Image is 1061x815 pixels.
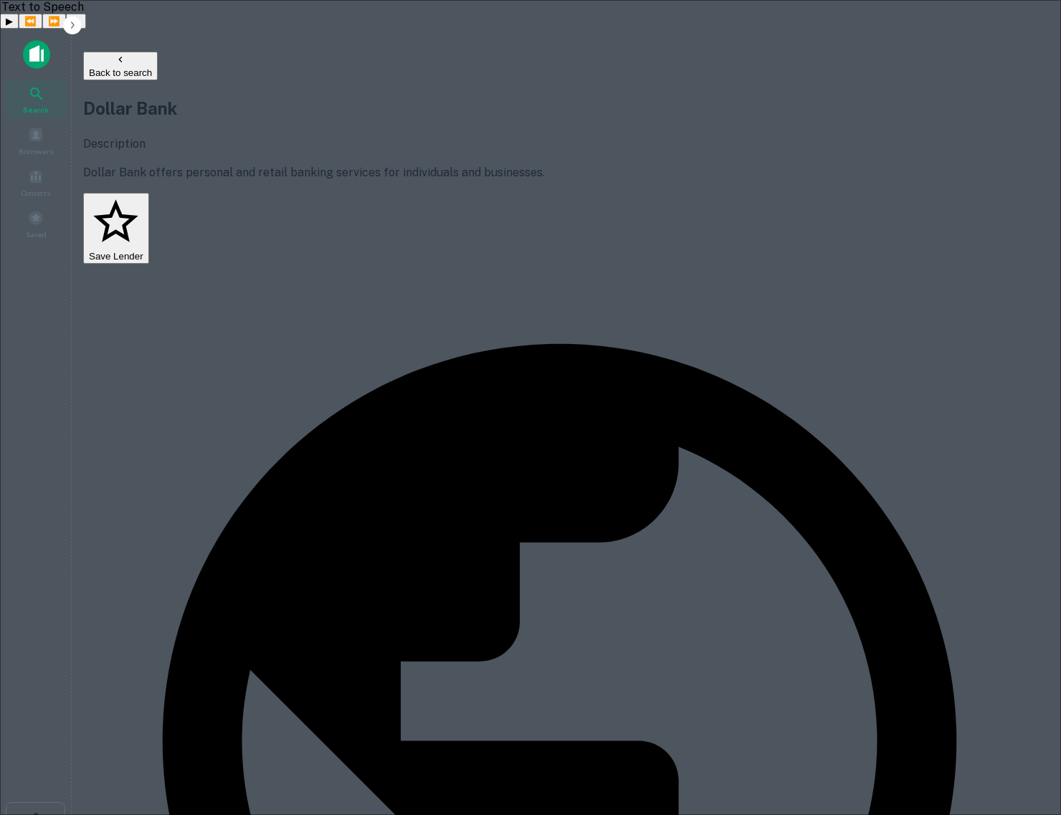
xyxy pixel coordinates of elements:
[19,146,53,157] span: Borrowers
[23,104,49,115] span: Search
[19,14,42,29] button: Previous
[989,700,1061,769] iframe: Chat Widget
[83,95,1036,121] h2: Dollar Bank
[83,52,158,80] button: Back to search
[42,14,66,29] button: Forward
[23,40,50,69] img: capitalize-icon.png
[66,14,86,29] button: Settings
[26,229,47,240] span: Saved
[83,137,146,151] span: Description
[83,164,1036,181] p: Dollar Bank offers personal and retail banking services for individuals and businesses.
[83,193,149,264] button: Save Lender
[22,187,50,199] span: Contacts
